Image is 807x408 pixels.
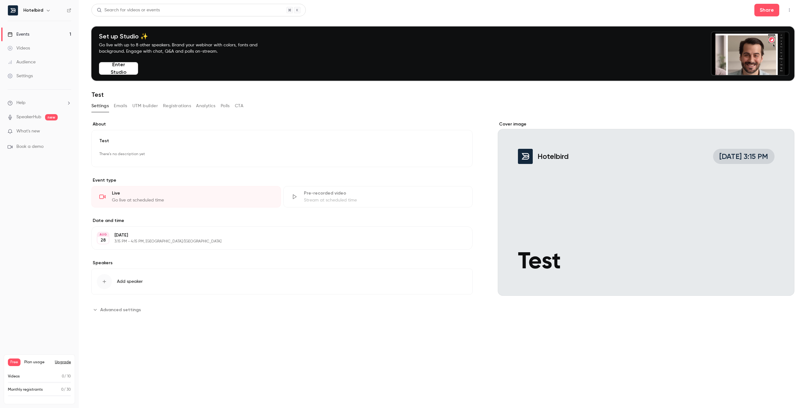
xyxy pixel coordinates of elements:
section: Cover image [498,121,794,296]
span: Help [16,100,26,106]
div: Go live at scheduled time [112,197,273,203]
button: Emails [114,101,127,111]
button: Add speaker [91,269,473,294]
li: help-dropdown-opener [8,100,71,106]
span: Free [8,358,20,366]
div: Pre-recorded video [304,190,465,196]
button: Polls [221,101,230,111]
div: Videos [8,45,30,51]
div: Audience [8,59,36,65]
p: / 30 [61,387,71,393]
span: Book a demo [16,143,44,150]
label: Speakers [91,260,473,266]
label: Date and time [91,218,473,224]
p: / 10 [62,374,71,379]
div: LiveGo live at scheduled time [91,186,281,207]
h6: Hotelbird [23,7,43,14]
div: Stream at scheduled time [304,197,465,203]
p: [DATE] [114,232,439,238]
p: Test [99,138,465,144]
span: Add speaker [117,278,143,285]
div: Settings [8,73,33,79]
div: Events [8,31,29,38]
div: Search for videos or events [97,7,160,14]
button: UTM builder [132,101,158,111]
section: Advanced settings [91,305,473,315]
img: Hotelbird [8,5,18,15]
div: Pre-recorded videoStream at scheduled time [283,186,473,207]
button: Upgrade [55,360,71,365]
p: 28 [101,237,106,243]
a: SpeakerHub [16,114,41,120]
button: Settings [91,101,109,111]
span: What's new [16,128,40,135]
span: Plan usage [24,360,51,365]
p: Videos [8,374,20,379]
h4: Set up Studio ✨ [99,32,272,40]
label: About [91,121,473,127]
p: Monthly registrants [8,387,43,393]
span: new [45,114,58,120]
span: 0 [61,388,64,392]
div: Live [112,190,273,196]
div: AUG [97,232,109,237]
button: Enter Studio [99,62,138,75]
p: Go live with up to 8 other speakers. Brand your webinar with colors, fonts and background. Engage... [99,42,272,55]
button: Analytics [196,101,216,111]
span: 0 [62,375,64,378]
button: Advanced settings [91,305,145,315]
iframe: Noticeable Trigger [64,129,71,134]
p: Event type [91,177,473,184]
button: Share [754,4,779,16]
label: Cover image [498,121,794,127]
button: Registrations [163,101,191,111]
span: Advanced settings [100,306,141,313]
button: CTA [235,101,243,111]
p: There's no description yet [99,149,465,159]
h1: Test [91,91,794,98]
p: 3:15 PM - 4:15 PM, [GEOGRAPHIC_DATA]/[GEOGRAPHIC_DATA] [114,239,439,244]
